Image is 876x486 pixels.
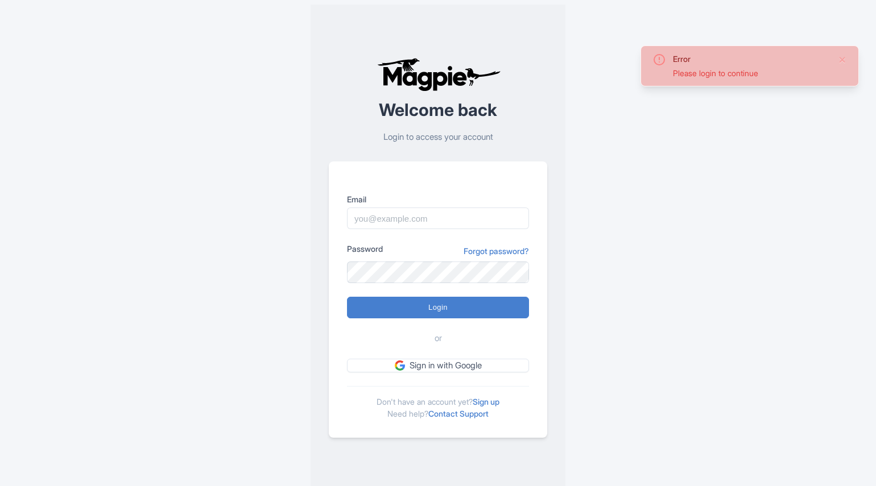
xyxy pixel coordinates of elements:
a: Sign in with Google [347,359,529,373]
p: Login to access your account [329,131,547,144]
label: Password [347,243,383,255]
a: Forgot password? [464,245,529,257]
img: google.svg [395,360,405,371]
h2: Welcome back [329,101,547,119]
div: Don't have an account yet? Need help? [347,386,529,419]
a: Sign up [473,397,499,406]
img: logo-ab69f6fb50320c5b225c76a69d11143b.png [374,57,502,92]
div: Please login to continue [673,67,829,79]
button: Close [838,53,847,67]
input: you@example.com [347,207,529,229]
div: Error [673,53,829,65]
span: or [435,332,442,345]
input: Login [347,297,529,318]
label: Email [347,193,529,205]
a: Contact Support [428,409,489,418]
